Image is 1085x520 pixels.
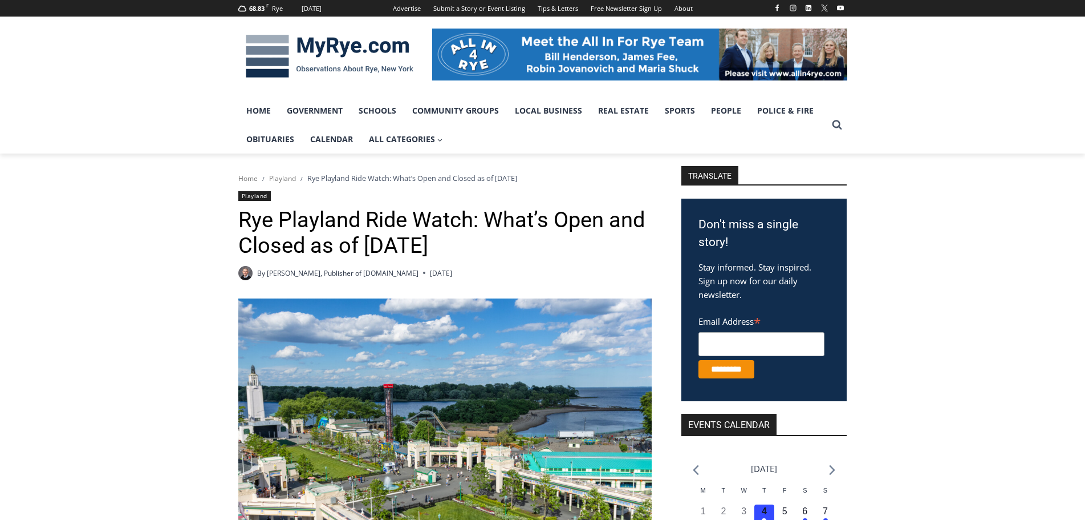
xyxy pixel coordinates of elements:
div: Saturday [795,486,815,505]
time: 2 [721,506,726,516]
div: Wednesday [734,486,754,505]
p: Stay informed. Stay inspired. Sign up now for our daily newsletter. [698,260,830,301]
a: Previous month [693,465,699,475]
span: / [300,175,303,183]
a: Instagram [786,1,800,15]
div: [DATE] [302,3,322,14]
img: All in for Rye [432,29,847,80]
a: Home [238,174,258,183]
div: Friday [774,486,795,505]
a: Sports [657,96,703,125]
a: [PERSON_NAME], Publisher of [DOMAIN_NAME] [267,268,418,278]
label: Email Address [698,310,824,330]
div: Thursday [754,486,775,505]
a: Real Estate [590,96,657,125]
a: Calendar [302,125,361,154]
time: 4 [762,506,767,516]
img: MyRye.com [238,27,421,86]
button: View Search Form [827,115,847,135]
span: S [823,487,827,494]
a: Police & Fire [749,96,822,125]
time: [DATE] [430,268,452,279]
a: People [703,96,749,125]
time: 1 [701,506,706,516]
div: Sunday [815,486,836,505]
span: By [257,268,265,279]
nav: Primary Navigation [238,96,827,154]
a: Home [238,96,279,125]
div: Tuesday [713,486,734,505]
li: [DATE] [751,461,777,477]
h2: Events Calendar [681,414,777,435]
a: Facebook [770,1,784,15]
a: Playland [269,174,296,183]
a: Playland [238,191,271,201]
a: Community Groups [404,96,507,125]
span: F [266,2,269,9]
time: 7 [823,506,828,516]
a: Obituaries [238,125,302,154]
a: Government [279,96,351,125]
span: All Categories [369,133,443,146]
span: T [762,487,766,494]
a: Schools [351,96,404,125]
time: 6 [802,506,807,516]
span: T [722,487,726,494]
a: Next month [829,465,835,475]
a: Author image [238,266,253,280]
span: S [803,487,807,494]
h3: Don't miss a single story! [698,216,830,252]
span: Rye Playland Ride Watch: What’s Open and Closed as of [DATE] [307,173,517,183]
a: YouTube [834,1,847,15]
span: M [701,487,706,494]
span: / [262,175,265,183]
div: Monday [693,486,713,505]
strong: TRANSLATE [681,166,738,184]
a: Linkedin [802,1,815,15]
div: Rye [272,3,283,14]
time: 5 [782,506,787,516]
span: F [783,487,787,494]
a: Local Business [507,96,590,125]
a: All Categories [361,125,451,154]
nav: Breadcrumbs [238,172,652,184]
h1: Rye Playland Ride Watch: What’s Open and Closed as of [DATE] [238,207,652,259]
span: 68.83 [249,4,265,13]
time: 3 [741,506,746,516]
span: W [741,487,746,494]
a: X [818,1,831,15]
